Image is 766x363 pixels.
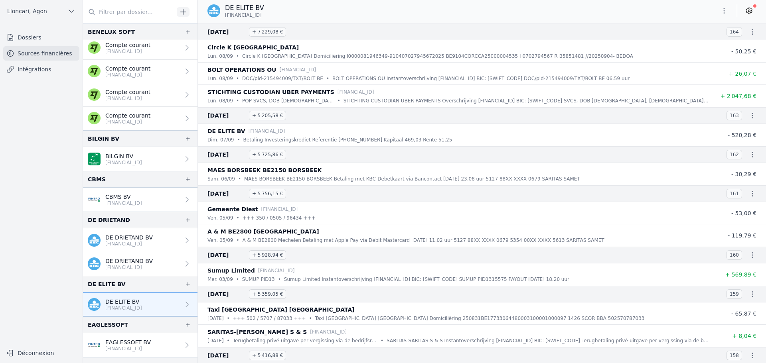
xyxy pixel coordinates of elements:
[105,112,150,120] p: Compte courant
[236,236,239,244] div: •
[88,153,101,165] img: BNP_BE_BUSINESS_GEBABEBB.png
[236,52,239,60] div: •
[105,298,142,306] p: DE ELITE BV
[207,126,245,136] p: DE ELITE BV
[249,127,285,135] p: [FINANCIAL_ID]
[207,337,224,345] p: [DATE]
[105,72,150,78] p: [FINANCIAL_ID]
[731,171,756,177] span: - 30,29 €
[249,189,286,198] span: + 5 756,15 €
[727,351,742,360] span: 158
[83,5,174,19] input: Filtrer par dossier...
[279,66,316,74] p: [FINANCIAL_ID]
[105,305,142,311] p: [FINANCIAL_ID]
[225,3,264,13] p: DE ELITE BV
[105,338,151,346] p: EAGLESSOFT BV
[278,275,281,283] div: •
[88,339,101,351] img: FINTRO_BE_BUSINESS_GEBABEBB.png
[207,250,246,260] span: [DATE]
[105,159,142,166] p: [FINANCIAL_ID]
[249,27,286,37] span: + 7 229,08 €
[207,227,319,236] p: A & M BE2800 [GEOGRAPHIC_DATA]
[237,136,240,144] div: •
[83,147,197,171] a: BILGIN BV [FINANCIAL_ID]
[207,4,220,17] img: kbc.png
[242,75,323,82] p: DOC/pid-215494009/TXT/BOLT BE
[105,88,150,96] p: Compte courant
[249,150,286,159] span: + 5 725,86 €
[88,134,119,143] div: BILGIN BV
[105,257,153,265] p: DE DRIETAND BV
[88,257,101,270] img: kbc.png
[207,314,224,322] p: [DATE]
[88,112,101,125] img: wise.png
[332,75,630,82] p: BOLT OPERATIONS OU Instantoverschrijving [FINANCIAL_ID] BIC: [SWIFT_CODE] DOC/pid-215494009/TXT/B...
[105,41,150,49] p: Compte courant
[242,52,633,60] p: Circle K [GEOGRAPHIC_DATA] Domiciliëring I0000081946349-910407027945672025 BE9104CORCCA2500000453...
[207,150,246,159] span: [DATE]
[207,275,233,283] p: mer. 03/09
[83,333,197,357] a: EAGLESSOFT BV [FINANCIAL_ID]
[225,12,262,18] span: [FINANCIAL_ID]
[83,228,197,252] a: DE DRIETAND BV [FINANCIAL_ID]
[242,275,275,283] p: SUMUP PID13
[83,83,197,107] a: Compte courant [FINANCIAL_ID]
[83,188,197,212] a: CBMS BV [FINANCIAL_ID]
[105,152,142,160] p: BILGIN BV
[727,111,742,120] span: 163
[83,36,197,60] a: Compte courant [FINANCIAL_ID]
[309,314,312,322] div: •
[731,48,756,55] span: - 50,25 €
[207,189,246,198] span: [DATE]
[207,236,233,244] p: ven. 05/09
[207,351,246,360] span: [DATE]
[236,275,239,283] div: •
[244,175,580,183] p: MAES BORSBEEK BE2150 BORSBEEK Betaling met KBC-Debetkaart via Bancontact [DATE] 23.08 uur 5127 88...
[236,97,239,105] div: •
[207,111,246,120] span: [DATE]
[88,88,101,101] img: wise.png
[83,107,197,130] a: Compte courant [FINANCIAL_ID]
[207,214,233,222] p: ven. 05/09
[284,275,569,283] p: Sumup Limited Instantoverschrijving [FINANCIAL_ID] BIC: [SWIFT_CODE] SUMUP PID1315575 PAYOUT [DAT...
[105,200,142,206] p: [FINANCIAL_ID]
[105,345,151,352] p: [FINANCIAL_ID]
[249,250,286,260] span: + 5 928,94 €
[338,97,340,105] div: •
[88,41,101,54] img: wise.png
[249,111,286,120] span: + 5 205,58 €
[105,119,150,125] p: [FINANCIAL_ID]
[207,165,322,175] p: MAES BORSBEEK BE2150 BORSBEEK
[258,267,295,275] p: [FINANCIAL_ID]
[105,48,150,55] p: [FINANCIAL_ID]
[207,204,258,214] p: Gemeente Diest
[207,65,276,75] p: BOLT OPERATIONS OU
[344,97,709,105] p: STICHTING CUSTODIAN UBER PAYMENTS Overschrijving [FINANCIAL_ID] BIC: [SWIFT_CODE] SVCS, DOB [DEMO...
[88,175,106,184] div: CBMS
[725,271,756,278] span: + 569,89 €
[207,327,307,337] p: SARITAS-[PERSON_NAME] S & S
[88,193,101,206] img: FINTRO_BE_BUSINESS_GEBABEBB.png
[207,43,299,52] p: Circle K [GEOGRAPHIC_DATA]
[731,310,756,317] span: - 65,87 €
[728,132,756,138] span: - 520,28 €
[233,314,306,322] p: +++ 502 / 5707 / 87033 +++
[88,234,101,247] img: kbc.png
[727,289,742,299] span: 159
[88,320,128,330] div: EAGLESSOFT
[207,289,246,299] span: [DATE]
[88,27,135,37] div: BENELUX SOFT
[207,266,255,275] p: Sumup Limited
[3,347,79,359] button: Déconnexion
[727,150,742,159] span: 162
[3,30,79,45] a: Dossiers
[727,189,742,198] span: 161
[732,333,756,339] span: + 8,04 €
[249,351,286,360] span: + 5 416,88 €
[315,314,645,322] p: Taxi [GEOGRAPHIC_DATA] [GEOGRAPHIC_DATA] Domiciliëring 250831BE17733064480003100001000097 1426 SC...
[207,75,233,82] p: lun. 08/09
[731,210,756,216] span: - 53,00 €
[727,27,742,37] span: 164
[207,87,334,97] p: STICHTING CUSTODIAN UBER PAYMENTS
[227,314,230,322] div: •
